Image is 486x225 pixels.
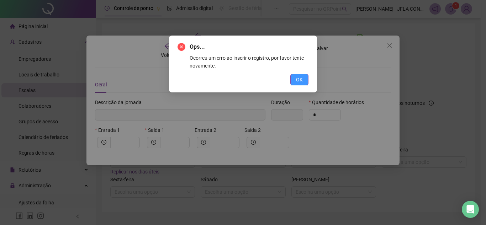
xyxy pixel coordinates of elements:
button: OK [290,74,308,85]
span: close-circle [178,43,185,51]
span: OK [296,76,303,84]
span: Ops... [190,43,205,50]
span: Ocorreu um erro ao inserir o registro, por favor tente novamente. [190,55,304,69]
div: Open Intercom Messenger [462,201,479,218]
